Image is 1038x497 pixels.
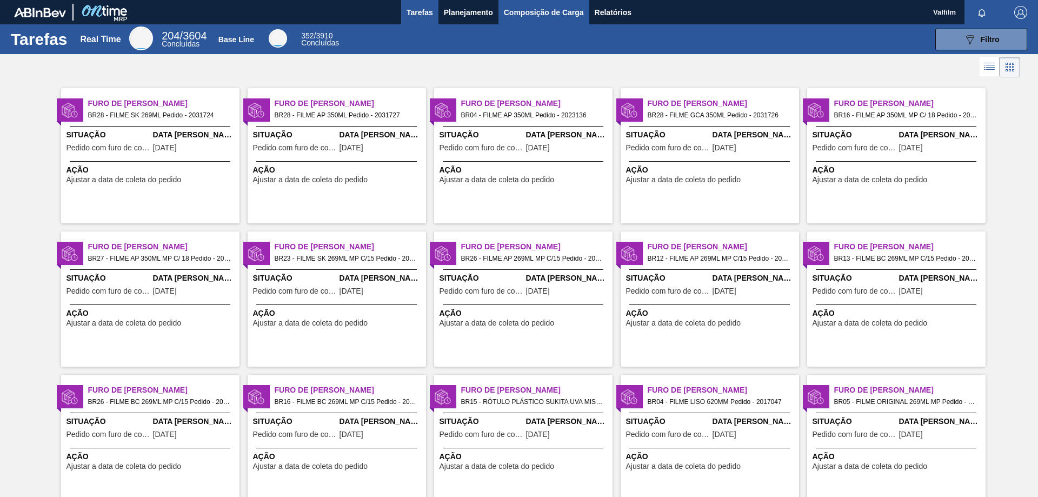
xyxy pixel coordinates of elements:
[253,164,423,176] span: Ação
[301,38,339,47] span: Concluídas
[626,287,710,295] span: Pedido com furo de coleta
[440,129,523,141] span: Situação
[301,31,314,40] span: 352
[275,98,426,109] span: Furo de Coleta
[626,319,741,327] span: Ajustar a data de coleta do pedido
[834,109,977,121] span: BR16 - FILME AP 350ML MP C/ 18 Pedido - 2022672
[626,273,710,284] span: Situação
[66,129,150,141] span: Situação
[153,144,177,152] span: 11/10/2025
[964,5,999,20] button: Notificações
[899,144,923,152] span: 10/10/2025
[713,129,796,141] span: Data Coleta
[626,308,796,319] span: Ação
[713,430,736,439] span: 10/10/2025
[834,396,977,408] span: BR05 - FILME ORIGINAL 269ML MP Pedido - 2029841
[153,430,177,439] span: 12/10/2025
[461,241,613,253] span: Furo de Coleta
[88,241,239,253] span: Furo de Coleta
[88,98,239,109] span: Furo de Coleta
[129,26,153,50] div: Real Time
[899,273,983,284] span: Data Coleta
[648,385,799,396] span: Furo de Coleta
[813,164,983,176] span: Ação
[935,29,1027,50] button: Filtro
[461,385,613,396] span: Furo de Coleta
[626,129,710,141] span: Situação
[626,144,710,152] span: Pedido com furo de coleta
[88,385,239,396] span: Furo de Coleta
[626,176,741,184] span: Ajustar a data de coleta do pedido
[813,308,983,319] span: Ação
[66,430,150,439] span: Pedido com furo de coleta
[626,451,796,462] span: Ação
[62,102,78,118] img: status
[66,176,182,184] span: Ajustar a data de coleta do pedido
[526,416,610,427] span: Data Coleta
[153,273,237,284] span: Data Coleta
[713,416,796,427] span: Data Coleta
[980,57,1000,77] div: Visão em Lista
[899,287,923,295] span: 10/10/2025
[834,253,977,264] span: BR13 - FILME BC 269ML MP C/15 Pedido - 2026873
[162,31,207,48] div: Real Time
[88,396,231,408] span: BR26 - FILME BC 269ML MP C/15 Pedido - 2026945
[248,246,264,262] img: status
[435,389,451,405] img: status
[440,273,523,284] span: Situação
[648,109,790,121] span: BR28 - FILME GCA 350ML Pedido - 2031726
[440,430,523,439] span: Pedido com furo de coleta
[813,319,928,327] span: Ajustar a data de coleta do pedido
[253,319,368,327] span: Ajustar a data de coleta do pedido
[899,129,983,141] span: Data Coleta
[253,451,423,462] span: Ação
[253,287,337,295] span: Pedido com furo de coleta
[648,241,799,253] span: Furo de Coleta
[66,462,182,471] span: Ajustar a data de coleta do pedido
[340,144,363,152] span: 11/10/2025
[435,102,451,118] img: status
[808,102,824,118] img: status
[1000,57,1020,77] div: Visão em Cards
[88,109,231,121] span: BR28 - FILME SK 269ML Pedido - 2031724
[526,287,550,295] span: 10/10/2025
[813,144,896,152] span: Pedido com furo de coleta
[153,287,177,295] span: 10/10/2025
[301,32,339,47] div: Base Line
[621,389,637,405] img: status
[621,246,637,262] img: status
[162,30,179,42] span: 204
[526,129,610,141] span: Data Coleta
[253,176,368,184] span: Ajustar a data de coleta do pedido
[526,144,550,152] span: 10/10/2025
[440,451,610,462] span: Ação
[648,396,790,408] span: BR04 - FILME LISO 620MM Pedido - 2017047
[461,109,604,121] span: BR04 - FILME AP 350ML Pedido - 2023136
[340,273,423,284] span: Data Coleta
[62,246,78,262] img: status
[440,319,555,327] span: Ajustar a data de coleta do pedido
[440,416,523,427] span: Situação
[526,430,550,439] span: 09/10/2025
[813,287,896,295] span: Pedido com furo de coleta
[813,129,896,141] span: Situação
[648,98,799,109] span: Furo de Coleta
[595,6,631,19] span: Relatórios
[340,430,363,439] span: 09/10/2025
[66,319,182,327] span: Ajustar a data de coleta do pedido
[626,164,796,176] span: Ação
[66,287,150,295] span: Pedido com furo de coleta
[813,273,896,284] span: Situação
[899,416,983,427] span: Data Coleta
[813,430,896,439] span: Pedido com furo de coleta
[648,253,790,264] span: BR12 - FILME AP 269ML MP C/15 Pedido - 2022633
[253,129,337,141] span: Situação
[340,129,423,141] span: Data Coleta
[162,30,207,42] span: / 3604
[440,287,523,295] span: Pedido com furo de coleta
[713,144,736,152] span: 11/10/2025
[461,396,604,408] span: BR15 - RÓTULO PLÁSTICO SUKITA UVA MISTA 200ML H Pedido - 2029812
[275,109,417,121] span: BR28 - FILME AP 350ML Pedido - 2031727
[899,430,923,439] span: 11/10/2025
[834,241,986,253] span: Furo de Coleta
